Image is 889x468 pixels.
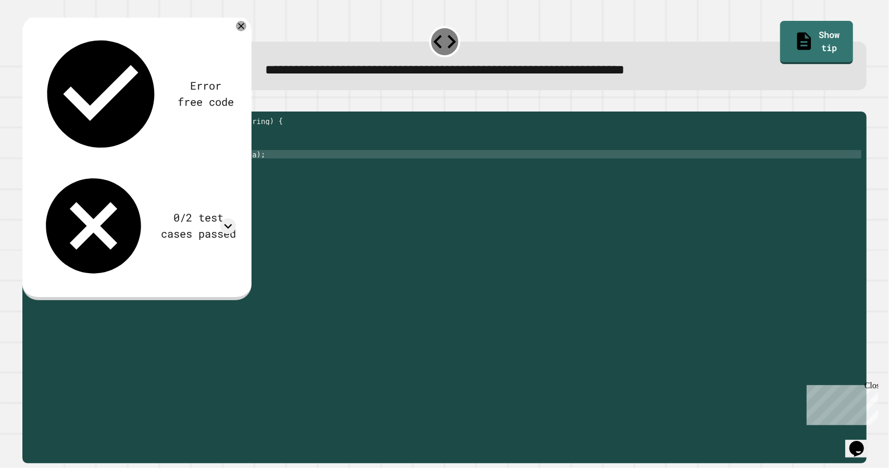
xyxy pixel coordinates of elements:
[845,426,879,458] iframe: chat widget
[161,210,236,242] div: 0/2 test cases passed
[803,381,879,425] iframe: chat widget
[780,21,853,64] a: Show tip
[176,78,236,110] div: Error free code
[4,4,72,66] div: Chat with us now!Close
